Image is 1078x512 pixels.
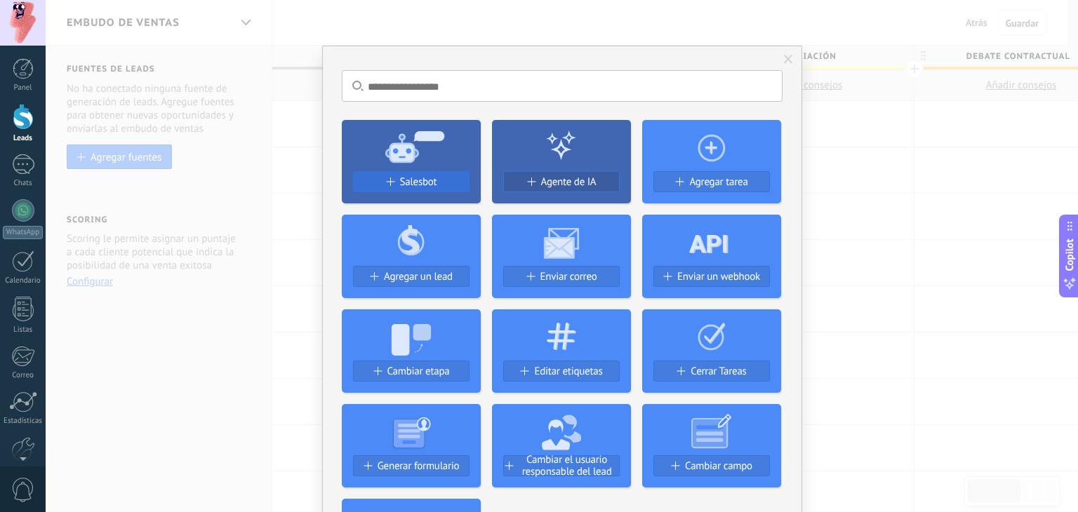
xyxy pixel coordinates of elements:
[540,271,597,283] span: Enviar correo
[3,226,43,239] div: WhatsApp
[353,455,470,476] button: Generar formulario
[503,361,620,382] button: Editar etiquetas
[541,176,597,188] span: Agente de IA
[503,455,620,476] button: Cambiar el usuario responsable del lead
[653,266,770,287] button: Enviar un webhook
[1063,239,1077,271] span: Copilot
[378,460,460,472] span: Generar formulario
[400,176,437,188] span: Salesbot
[534,365,602,377] span: Editar etiquetas
[353,171,470,192] button: Salesbot
[653,171,770,192] button: Agregar tarea
[3,276,44,285] div: Calendario
[3,83,44,93] div: Panel
[387,365,450,377] span: Cambiar etapa
[3,325,44,335] div: Listas
[677,271,760,283] span: Enviar un webhook
[685,460,752,472] span: Cambiar campo
[3,371,44,380] div: Correo
[3,417,44,426] div: Estadísticas
[3,179,44,188] div: Chats
[353,361,470,382] button: Cambiar etapa
[353,266,470,287] button: Agregar un lead
[503,266,620,287] button: Enviar correo
[653,455,770,476] button: Cambiar campo
[384,271,453,283] span: Agregar un lead
[653,361,770,382] button: Cerrar Tareas
[503,171,620,192] button: Agente de IA
[689,176,747,188] span: Agregar tarea
[691,365,746,377] span: Cerrar Tareas
[515,454,619,478] span: Cambiar el usuario responsable del lead
[3,134,44,143] div: Leads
